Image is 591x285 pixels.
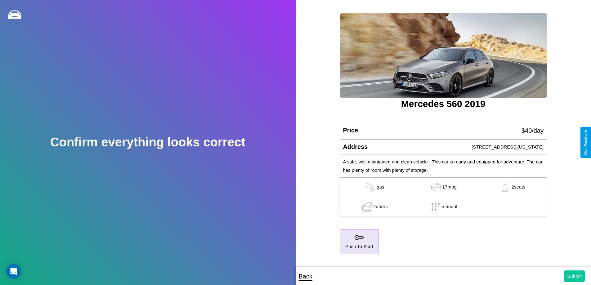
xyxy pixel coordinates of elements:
[343,158,544,174] p: A safe, well maintained and clean vehicle - This car is ready and equipped for adventure. The car...
[499,183,511,192] img: gas
[377,183,384,192] p: gas
[564,270,585,282] button: Submit
[442,202,457,212] p: manual
[345,242,373,251] p: Push To Start
[343,143,368,150] h4: Address
[361,202,373,212] img: gas
[364,183,377,192] img: gas
[343,127,358,134] h4: Price
[511,183,525,192] p: 2 seats
[6,264,21,279] div: Open Intercom Messenger
[430,183,442,192] img: gas
[299,271,312,282] p: Back
[522,125,544,136] p: $ 40 /day
[584,130,588,155] div: Give Feedback
[50,135,245,149] h2: Confirm everything looks correct
[340,99,547,109] h3: Mercedes 560 2019
[442,183,457,192] p: 17 mpg
[340,178,547,217] table: simple table
[373,202,388,212] p: 2 doors
[472,143,544,151] p: [STREET_ADDRESS][US_STATE]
